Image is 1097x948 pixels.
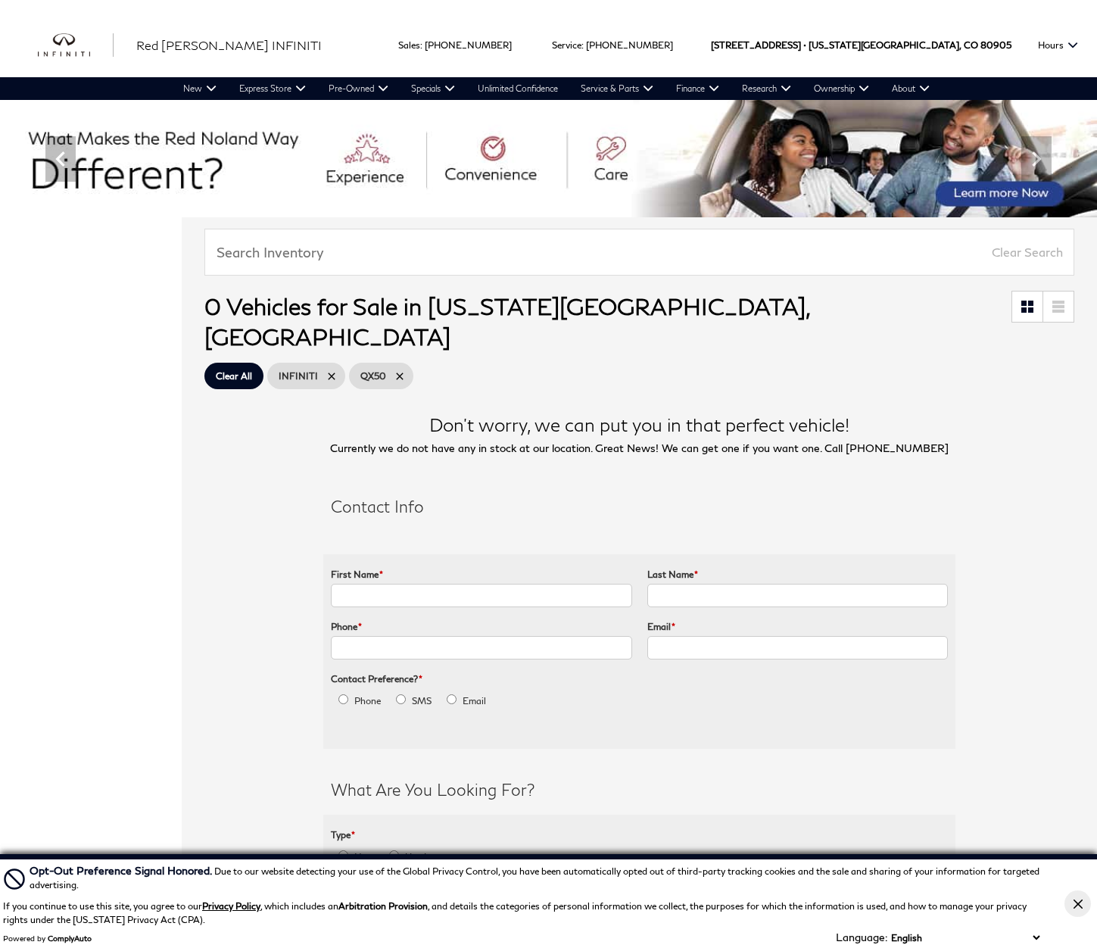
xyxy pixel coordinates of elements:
button: Open the hours dropdown [1030,13,1086,77]
label: Last Name [647,569,698,580]
span: [STREET_ADDRESS] • [711,13,806,77]
div: Language: [836,932,887,943]
span: Go to slide 2 [499,189,514,204]
span: QX50 [360,366,386,385]
a: New [172,77,228,100]
a: Service & Parts [569,77,665,100]
a: Express Store [228,77,317,100]
a: Research [731,77,802,100]
span: Go to slide 1 [478,189,493,204]
h2: Contact Info [331,499,947,515]
label: Phone [354,695,381,706]
strong: Arbitration Provision [338,900,428,912]
span: : [420,39,422,51]
input: Search Inventory [204,229,1074,276]
a: ComplyAuto [48,934,92,943]
div: Next [1021,136,1052,182]
span: Service [552,39,581,51]
a: Specials [400,77,466,100]
span: CO [964,13,978,77]
span: Go to slide 3 [520,189,535,204]
span: INFINITI [279,366,318,385]
a: infiniti [38,33,114,58]
a: Ownership [802,77,880,100]
a: Red [PERSON_NAME] INFINITI [136,36,322,55]
label: Phone [331,621,362,632]
label: SMS [412,695,432,706]
span: Go to slide 5 [563,189,578,204]
span: Go to slide 4 [541,189,556,204]
span: : [581,39,584,51]
label: Email [463,695,486,706]
span: [US_STATE][GEOGRAPHIC_DATA], [809,13,961,77]
a: [STREET_ADDRESS] • [US_STATE][GEOGRAPHIC_DATA], CO 80905 [711,39,1011,51]
a: [PHONE_NUMBER] [425,39,512,51]
a: Privacy Policy [202,900,260,912]
div: Previous [45,136,76,182]
span: Sales [398,39,420,51]
span: Go to slide 6 [584,189,599,204]
h2: What Are You Looking For? [331,782,947,798]
span: Opt-Out Preference Signal Honored . [30,864,214,877]
span: 80905 [980,13,1011,77]
span: Red [PERSON_NAME] INFINITI [136,38,322,52]
span: 0 Vehicles for Sale in [US_STATE][GEOGRAPHIC_DATA], [GEOGRAPHIC_DATA] [204,292,809,350]
span: Go to slide 7 [605,189,620,204]
label: New [354,851,374,862]
select: Language Select [887,931,1043,945]
button: Close Button [1064,890,1091,917]
a: Finance [665,77,731,100]
label: Used [405,851,426,862]
nav: Main Navigation [172,77,941,100]
a: [PHONE_NUMBER] [586,39,673,51]
img: INFINITI [38,33,114,58]
p: If you continue to use this site, you agree to our , which includes an , and details the categori... [3,900,1027,925]
label: Type [331,829,355,840]
span: Clear All [216,366,252,385]
h2: Don’t worry, we can put you in that perfect vehicle! [323,416,955,434]
label: First Name [331,569,383,580]
p: Currently we do not have any in stock at our location. Great News! We can get one if you want one... [323,441,955,454]
a: Pre-Owned [317,77,400,100]
label: Email [647,621,675,632]
a: Unlimited Confidence [466,77,569,100]
div: Powered by [3,934,92,943]
label: Contact Preference? [331,673,422,684]
a: About [880,77,941,100]
div: Due to our website detecting your use of the Global Privacy Control, you have been automatically ... [30,862,1043,892]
